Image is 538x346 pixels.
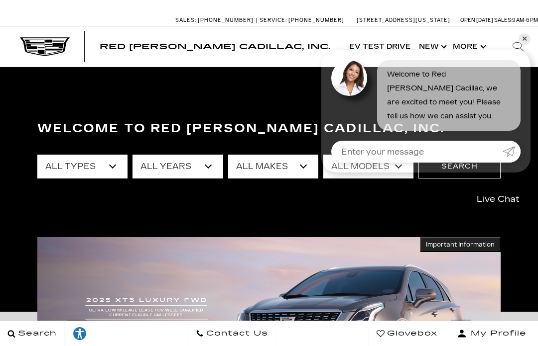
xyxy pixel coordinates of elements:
select: Filter by make [228,155,318,178]
a: Submit [503,141,521,163]
span: Sales: [494,17,512,23]
a: EV Test Drive [345,27,415,67]
span: Sales: [175,17,196,23]
img: Cadillac Dark Logo with Cadillac White Text [20,37,70,56]
span: [PHONE_NUMBER] [198,17,254,23]
select: Filter by year [133,155,223,178]
a: Sales: [PHONE_NUMBER] [175,17,256,23]
button: More [449,27,488,67]
div: Welcome to Red [PERSON_NAME] Cadillac, we are excited to meet you! Please tell us how we can assi... [377,60,521,131]
span: [PHONE_NUMBER] [288,17,344,23]
span: Glovebox [385,327,437,341]
span: Red [PERSON_NAME] Cadillac, Inc. [100,42,330,51]
button: Open user profile menu [445,321,538,346]
a: [STREET_ADDRESS][US_STATE] [357,17,450,23]
span: Contact Us [204,327,268,341]
span: Search [15,327,57,341]
input: Enter your message [331,141,503,163]
span: Open [DATE] [460,17,493,23]
a: Contact Us [188,321,276,346]
span: Important Information [426,241,495,249]
a: Service: [PHONE_NUMBER] [256,17,347,23]
select: Filter by model [323,155,413,178]
span: My Profile [467,327,527,341]
a: Red [PERSON_NAME] Cadillac, Inc. [100,43,330,51]
a: Glovebox [369,321,445,346]
span: Service: [260,17,287,23]
span: 9 AM-6 PM [512,17,538,23]
span: Live Chat [472,193,525,205]
h3: Welcome to Red [PERSON_NAME] Cadillac, Inc. [37,119,501,139]
a: New [415,27,449,67]
a: Explore your accessibility options [65,321,95,346]
a: Live Chat [466,187,531,211]
img: Agent profile photo [331,60,367,96]
select: Filter by type [37,155,128,178]
div: Explore your accessibility options [65,326,95,341]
